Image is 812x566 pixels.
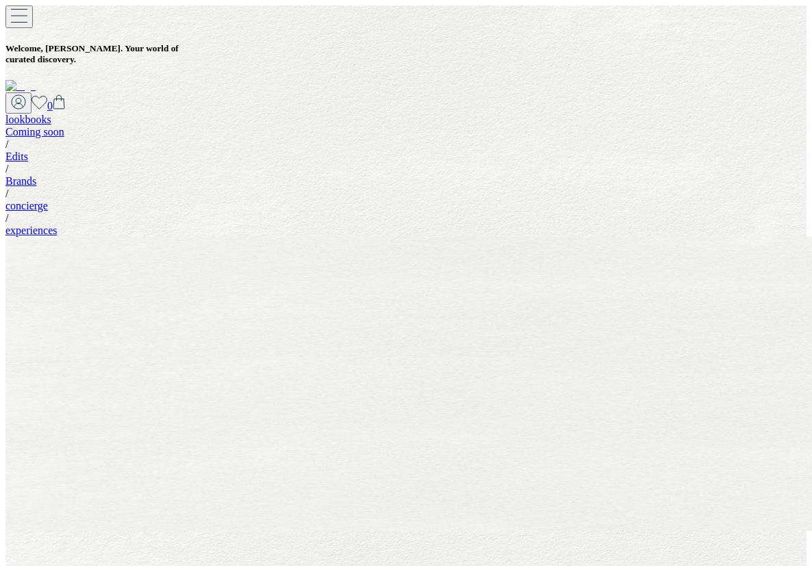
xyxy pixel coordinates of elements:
h5: Welcome, [PERSON_NAME] . Your world of curated discovery. [5,43,807,65]
div: lookbooks [5,114,807,126]
a: 0 [47,100,65,112]
div: / [5,212,807,224]
div: / [5,188,807,200]
div: / [5,138,807,151]
a: lookbooksComing soon [5,114,807,138]
a: Brands [5,175,36,187]
div: Coming soon [5,126,807,138]
a: experiences [5,224,58,236]
a: concierge [5,200,48,211]
span: 0 [47,100,53,112]
a: Edits [5,151,28,162]
img: logo [5,80,36,92]
div: / [5,163,807,175]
